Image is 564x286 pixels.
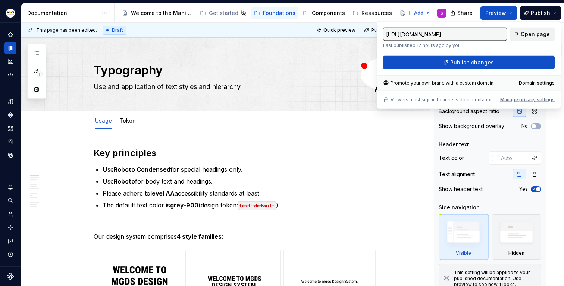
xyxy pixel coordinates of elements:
[397,7,440,19] a: Contact us
[4,55,16,67] a: Analytics
[4,136,16,148] div: Storybook stories
[439,154,464,162] div: Text color
[439,185,483,193] div: Show header text
[4,195,16,207] button: Search ⌘K
[7,273,14,280] svg: Supernova Logo
[520,6,561,20] button: Publish
[4,181,16,193] button: Notifications
[119,7,195,19] a: Welcome to the Manitou and [PERSON_NAME] Design System
[114,178,135,185] strong: Roboto
[362,25,411,35] button: Publish changes
[480,6,517,20] button: Preview
[300,7,348,19] a: Components
[485,9,506,17] span: Preview
[4,29,16,41] a: Home
[4,69,16,81] a: Code automation
[361,9,392,17] div: Ressources
[36,27,97,33] span: This page has been edited.
[209,9,238,17] div: Get started
[446,6,477,20] button: Share
[4,42,16,54] a: Documentation
[4,96,16,108] a: Design tokens
[92,112,115,128] div: Usage
[27,9,98,17] div: Documentation
[114,166,170,173] strong: Roboto Condensed
[439,141,469,148] div: Header text
[371,27,407,33] span: Publish changes
[456,250,471,256] div: Visible
[405,8,433,18] button: Add
[131,9,192,17] div: Welcome to the Manitou and [PERSON_NAME] Design System
[391,97,494,103] p: Viewers must sign in to access documentation.
[439,214,489,260] div: Visible
[492,214,542,260] div: Hidden
[439,108,499,115] div: Background aspect ratio
[119,6,403,20] div: Page tree
[37,71,43,77] span: 11
[116,112,139,128] div: Token
[4,109,16,121] a: Components
[94,232,376,241] p: Our design system comprises :
[312,9,345,17] div: Components
[263,9,295,17] div: Foundations
[383,42,507,48] p: Last published 17 hours ago by you.
[383,80,495,86] div: Promote your own brand with a custom domain.
[95,117,112,124] a: Usage
[150,190,175,197] strong: level AA
[119,117,136,124] a: Token
[323,27,355,33] span: Quick preview
[519,80,555,86] a: Domain settings
[103,201,376,210] p: The default text color is (design token: )
[457,9,473,17] span: Share
[197,7,250,19] a: Get started
[498,151,528,165] input: Auto
[4,123,16,134] a: Assets
[521,31,550,38] span: Open page
[4,222,16,233] a: Settings
[251,7,298,19] a: Foundations
[350,7,395,19] a: Ressources
[439,171,475,178] div: Text alignment
[103,177,376,186] p: Use for body text and headings.
[414,10,423,16] span: Add
[112,27,123,33] span: Draft
[531,9,550,17] span: Publish
[92,61,374,79] textarea: Typography
[177,233,222,240] strong: 4 style families
[439,123,504,130] div: Show background overlay
[92,81,374,93] textarea: Use and application of text styles and hierarchy
[238,201,276,210] code: text-default
[94,147,376,159] h2: Key principles
[4,208,16,220] a: Invite team
[510,28,555,41] a: Open page
[439,204,480,211] div: Side navigation
[519,186,528,192] label: Yes
[4,149,16,161] a: Data sources
[500,97,555,103] button: Manage privacy settings
[508,250,524,256] div: Hidden
[103,189,376,198] p: Please adhere to accessibility standards at least.
[4,235,16,247] button: Contact support
[103,165,376,174] p: Use for special headings only.
[383,56,555,69] button: Publish changes
[314,25,359,35] button: Quick preview
[6,9,15,18] img: e5cfe62c-2ffb-4aae-a2e8-6f19d60e01f1.png
[521,123,528,129] label: No
[441,10,443,16] div: S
